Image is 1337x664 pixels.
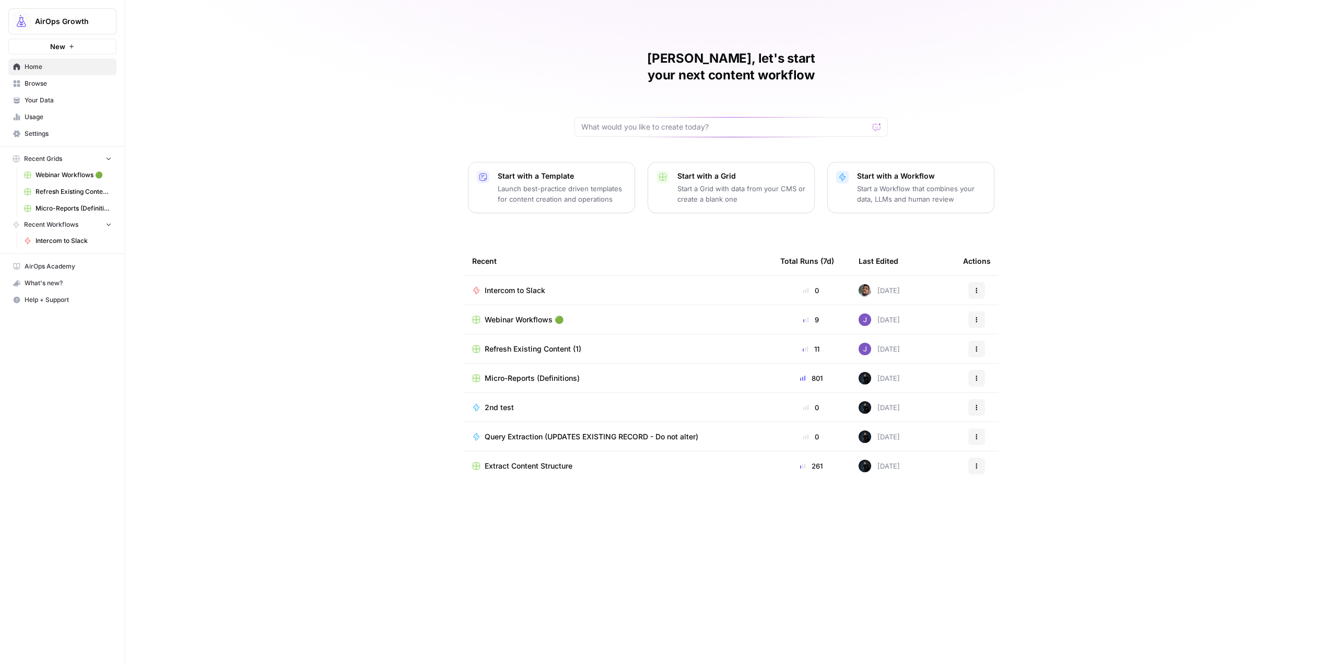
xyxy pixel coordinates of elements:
span: Browse [25,79,112,88]
div: 261 [780,461,842,471]
div: 0 [780,285,842,296]
span: Refresh Existing Content (1) [485,344,581,354]
h1: [PERSON_NAME], let's start your next content workflow [574,50,888,84]
a: Intercom to Slack [472,285,764,296]
img: mae98n22be7w2flmvint2g1h8u9g [859,460,871,472]
span: Intercom to Slack [36,236,112,246]
p: Launch best-practice driven templates for content creation and operations [498,183,626,204]
span: 2nd test [485,402,514,413]
button: Recent Grids [8,151,116,167]
span: Recent Grids [24,154,62,164]
div: 801 [780,373,842,383]
img: mae98n22be7w2flmvint2g1h8u9g [859,430,871,443]
button: Start with a GridStart a Grid with data from your CMS or create a blank one [648,162,815,213]
a: Query Extraction (UPDATES EXISTING RECORD - Do not alter) [472,432,764,442]
span: Webinar Workflows 🟢 [36,170,112,180]
a: Refresh Existing Content (1) [472,344,764,354]
div: [DATE] [859,372,900,385]
span: Intercom to Slack [485,285,545,296]
span: Query Extraction (UPDATES EXISTING RECORD - Do not alter) [485,432,698,442]
div: 0 [780,402,842,413]
input: What would you like to create today? [581,122,869,132]
span: Settings [25,129,112,138]
a: Refresh Existing Content (1) [19,183,116,200]
a: Your Data [8,92,116,109]
div: Last Edited [859,247,898,275]
p: Start with a Template [498,171,626,181]
span: AirOps Growth [35,16,98,27]
a: Webinar Workflows 🟢 [19,167,116,183]
button: Start with a WorkflowStart a Workflow that combines your data, LLMs and human review [827,162,994,213]
a: Micro-Reports (Definitions) [19,200,116,217]
div: [DATE] [859,401,900,414]
button: New [8,39,116,54]
img: AirOps Growth Logo [12,12,31,31]
div: Actions [963,247,991,275]
img: ubsf4auoma5okdcylokeqxbo075l [859,343,871,355]
span: Your Data [25,96,112,105]
div: What's new? [9,275,116,291]
div: [DATE] [859,284,900,297]
img: ubsf4auoma5okdcylokeqxbo075l [859,313,871,326]
div: [DATE] [859,343,900,355]
p: Start with a Grid [677,171,806,181]
img: mae98n22be7w2flmvint2g1h8u9g [859,372,871,385]
p: Start a Workflow that combines your data, LLMs and human review [857,183,986,204]
a: Intercom to Slack [19,232,116,249]
a: 2nd test [472,402,764,413]
p: Start a Grid with data from your CMS or create a blank one [677,183,806,204]
span: AirOps Academy [25,262,112,271]
div: [DATE] [859,460,900,472]
span: New [50,41,65,52]
img: mae98n22be7w2flmvint2g1h8u9g [859,401,871,414]
span: Recent Workflows [24,220,78,229]
span: Webinar Workflows 🟢 [485,314,564,325]
div: [DATE] [859,430,900,443]
div: 0 [780,432,842,442]
button: Recent Workflows [8,217,116,232]
button: Start with a TemplateLaunch best-practice driven templates for content creation and operations [468,162,635,213]
a: Settings [8,125,116,142]
a: Usage [8,109,116,125]
button: Workspace: AirOps Growth [8,8,116,34]
div: Recent [472,247,764,275]
img: u93l1oyz1g39q1i4vkrv6vz0p6p4 [859,284,871,297]
a: Home [8,59,116,75]
span: Home [25,62,112,72]
span: Usage [25,112,112,122]
span: Refresh Existing Content (1) [36,187,112,196]
a: AirOps Academy [8,258,116,275]
a: Browse [8,75,116,92]
button: Help + Support [8,292,116,308]
span: Extract Content Structure [485,461,572,471]
span: Help + Support [25,295,112,305]
span: Micro-Reports (Definitions) [485,373,580,383]
span: Micro-Reports (Definitions) [36,204,112,213]
div: 9 [780,314,842,325]
a: Extract Content Structure [472,461,764,471]
p: Start with a Workflow [857,171,986,181]
button: What's new? [8,275,116,292]
div: 11 [780,344,842,354]
div: Total Runs (7d) [780,247,834,275]
a: Micro-Reports (Definitions) [472,373,764,383]
a: Webinar Workflows 🟢 [472,314,764,325]
div: [DATE] [859,313,900,326]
